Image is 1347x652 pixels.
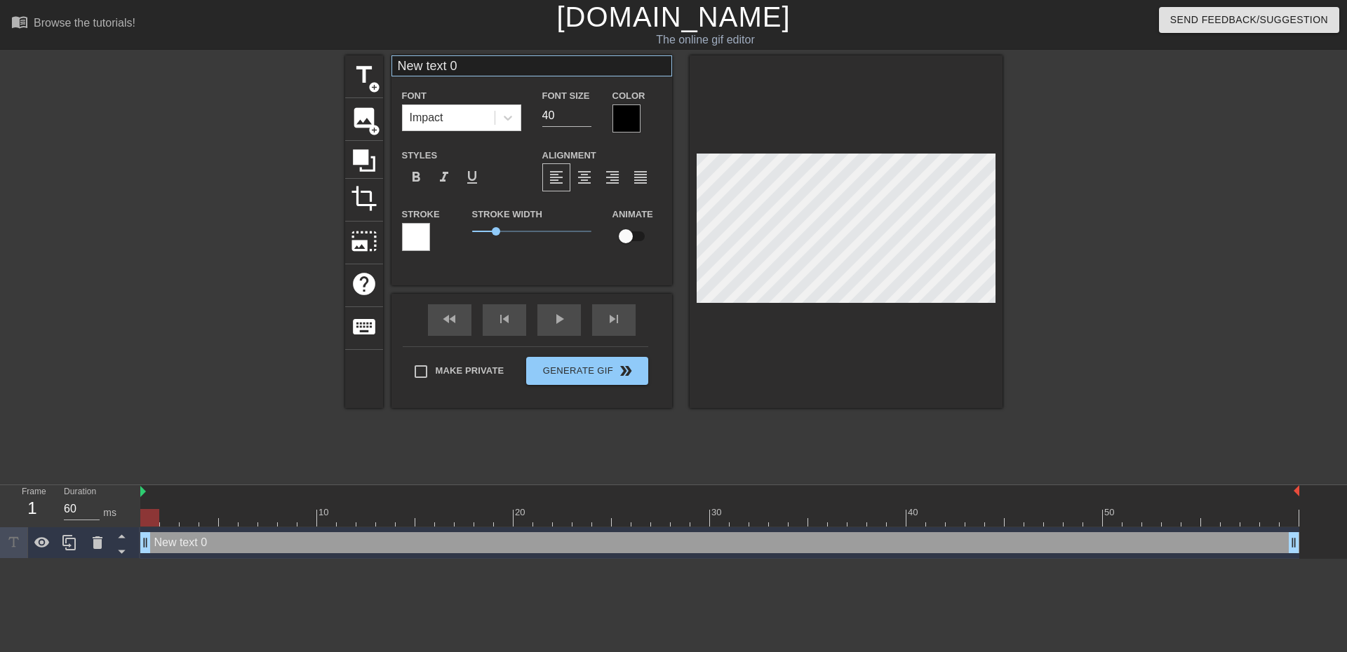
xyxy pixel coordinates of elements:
[103,505,116,520] div: ms
[612,89,645,103] label: Color
[908,505,920,519] div: 40
[64,488,96,496] label: Duration
[551,311,568,327] span: play_arrow
[351,62,377,88] span: title
[605,311,622,327] span: skip_next
[526,357,648,385] button: Generate Gif
[436,364,504,378] span: Make Private
[351,313,377,340] span: keyboard
[368,124,380,136] span: add_circle
[532,362,642,379] span: Generate Gif
[402,208,440,222] label: Stroke
[22,496,43,521] div: 1
[542,89,590,103] label: Font Size
[472,208,542,222] label: Stroke Width
[408,169,424,186] span: format_bold
[612,208,653,222] label: Animate
[515,505,528,519] div: 20
[617,362,634,379] span: double_arrow
[576,169,593,186] span: format_align_center
[351,185,377,212] span: crop
[410,109,443,126] div: Impact
[436,169,453,186] span: format_italic
[402,149,438,163] label: Styles
[11,485,53,526] div: Frame
[11,13,135,35] a: Browse the tutorials!
[1104,505,1117,519] div: 50
[319,505,331,519] div: 10
[34,17,135,29] div: Browse the tutorials!
[11,13,28,30] span: menu_book
[402,89,427,103] label: Font
[441,311,458,327] span: fast_rewind
[496,311,513,327] span: skip_previous
[456,32,955,48] div: The online gif editor
[1170,11,1328,29] span: Send Feedback/Suggestion
[464,169,481,186] span: format_underline
[351,271,377,297] span: help
[632,169,649,186] span: format_align_justify
[138,536,152,550] span: drag_handle
[351,104,377,131] span: image
[1294,485,1299,496] img: bound-end.png
[548,169,565,186] span: format_align_left
[556,1,790,32] a: [DOMAIN_NAME]
[604,169,621,186] span: format_align_right
[1287,536,1301,550] span: drag_handle
[351,228,377,254] span: photo_size_select_large
[368,81,380,93] span: add_circle
[542,149,596,163] label: Alignment
[1159,7,1339,33] button: Send Feedback/Suggestion
[711,505,724,519] div: 30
